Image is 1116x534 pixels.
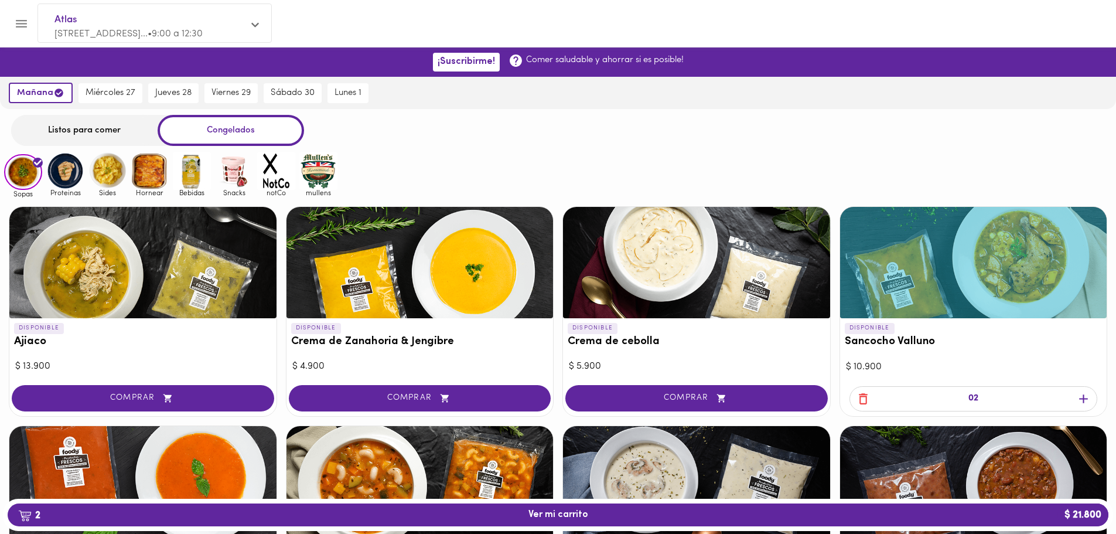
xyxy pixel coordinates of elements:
[303,393,537,403] span: COMPRAR
[271,88,315,98] span: sábado 30
[46,152,84,190] img: Proteinas
[289,385,551,411] button: COMPRAR
[12,385,274,411] button: COMPRAR
[88,152,127,190] img: Sides
[845,323,895,334] p: DISPONIBLE
[173,152,211,190] img: Bebidas
[148,83,199,103] button: jueves 28
[7,9,36,38] button: Menu
[299,152,337,190] img: mullens
[14,336,272,348] h3: Ajiaco
[11,508,47,523] b: 2
[26,393,260,403] span: COMPRAR
[299,189,337,196] span: mullens
[4,154,42,191] img: Sopas
[257,189,295,196] span: notCo
[88,189,127,196] span: Sides
[568,336,825,348] h3: Crema de cebolla
[86,88,135,98] span: miércoles 27
[173,189,211,196] span: Bebidas
[8,504,1108,526] button: 2Ver mi carrito$ 21.800
[4,190,42,198] span: Sopas
[327,83,368,103] button: lunes 1
[17,87,64,98] span: mañana
[158,115,304,146] div: Congelados
[155,88,192,98] span: jueves 28
[215,152,253,190] img: Snacks
[131,189,169,196] span: Hornear
[569,360,824,373] div: $ 5.900
[54,29,203,39] span: [STREET_ADDRESS]... • 9:00 a 12:30
[438,56,495,67] span: ¡Suscribirme!
[257,152,295,190] img: notCo
[968,392,978,406] p: 02
[79,83,142,103] button: miércoles 27
[565,385,828,411] button: COMPRAR
[335,88,361,98] span: lunes 1
[840,207,1107,318] div: Sancocho Valluno
[563,207,830,318] div: Crema de cebolla
[14,323,64,334] p: DISPONIBLE
[54,12,243,28] span: Atlas
[433,53,500,71] button: ¡Suscribirme!
[291,323,341,334] p: DISPONIBLE
[1048,466,1104,522] iframe: Messagebird Livechat Widget
[46,189,84,196] span: Proteinas
[211,88,251,98] span: viernes 29
[264,83,322,103] button: sábado 30
[580,393,813,403] span: COMPRAR
[845,336,1103,348] h3: Sancocho Valluno
[292,360,548,373] div: $ 4.900
[568,323,617,334] p: DISPONIBLE
[18,510,32,522] img: cart.png
[291,336,549,348] h3: Crema de Zanahoria & Jengibre
[215,189,253,196] span: Snacks
[846,360,1101,374] div: $ 10.900
[9,207,277,318] div: Ajiaco
[15,360,271,373] div: $ 13.900
[204,83,258,103] button: viernes 29
[286,207,554,318] div: Crema de Zanahoria & Jengibre
[11,115,158,146] div: Listos para comer
[528,509,588,521] span: Ver mi carrito
[9,83,73,103] button: mañana
[131,152,169,190] img: Hornear
[526,54,684,66] p: Comer saludable y ahorrar si es posible!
